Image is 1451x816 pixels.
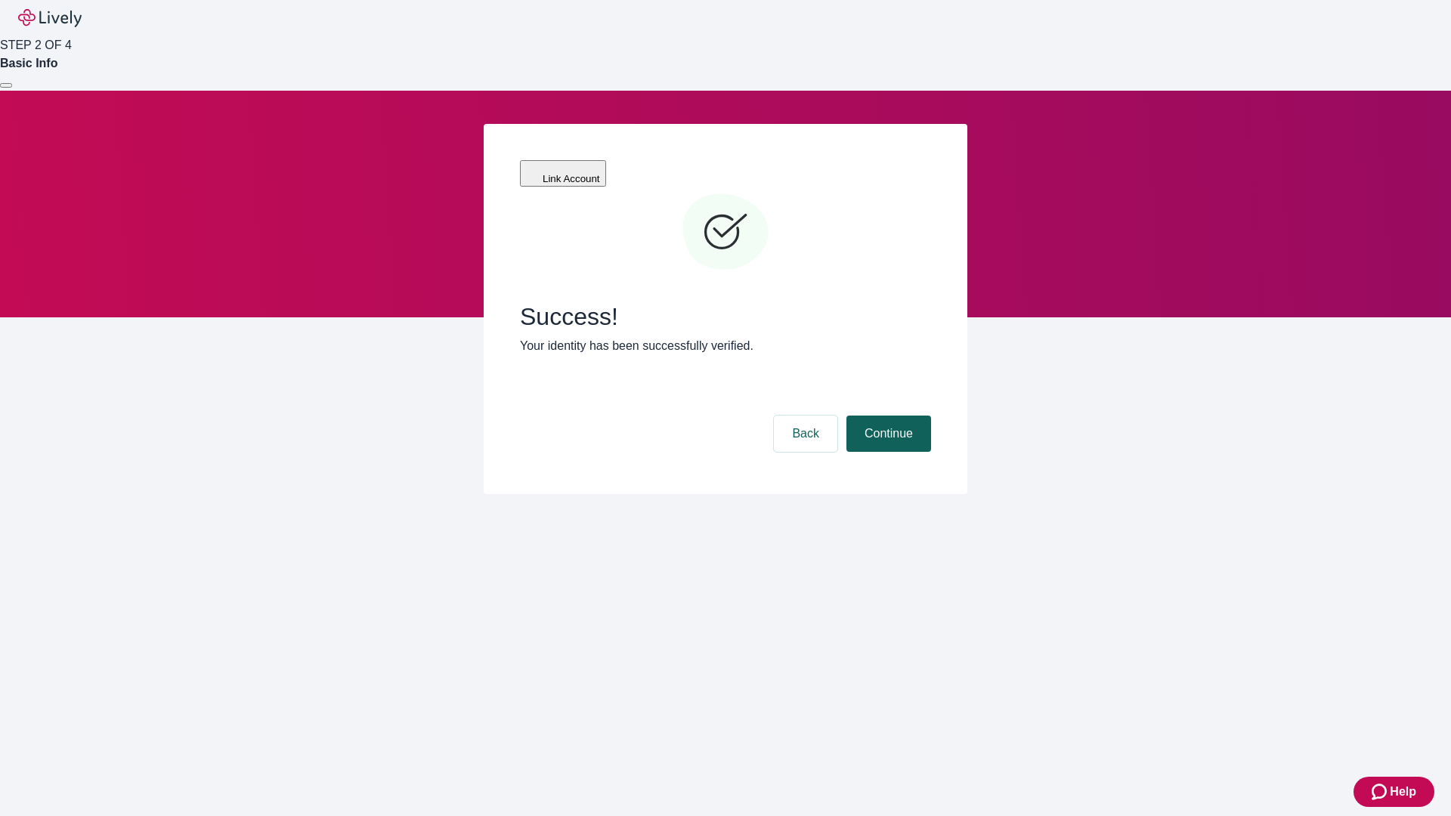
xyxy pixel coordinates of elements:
img: Lively [18,9,82,27]
svg: Checkmark icon [680,187,771,278]
button: Zendesk support iconHelp [1354,777,1434,807]
svg: Zendesk support icon [1372,783,1390,801]
span: Help [1390,783,1416,801]
button: Continue [846,416,931,452]
button: Link Account [520,160,606,187]
p: Your identity has been successfully verified. [520,337,931,355]
button: Back [774,416,837,452]
span: Success! [520,302,931,331]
